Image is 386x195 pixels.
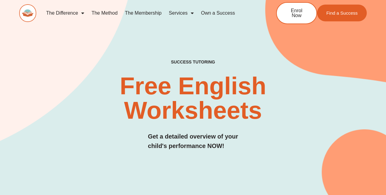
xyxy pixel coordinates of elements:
[197,6,239,20] a: Own a Success
[78,74,308,123] h2: Free English Worksheets​
[355,166,386,195] iframe: Chat Widget
[317,5,367,21] a: Find a Success
[142,60,244,65] h4: SUCCESS TUTORING​
[165,6,197,20] a: Services
[326,11,358,15] span: Find a Success
[276,2,317,24] a: Enrol Now
[88,6,121,20] a: The Method
[42,6,88,20] a: The Difference
[148,132,238,151] h3: Get a detailed overview of your child's performance NOW!
[42,6,256,20] nav: Menu
[121,6,165,20] a: The Membership
[286,8,307,18] span: Enrol Now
